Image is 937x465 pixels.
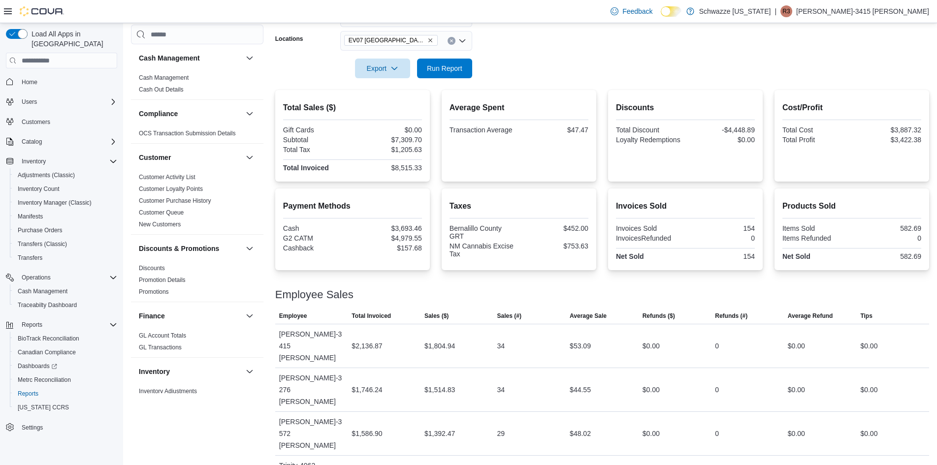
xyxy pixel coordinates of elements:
a: Cash Out Details [139,86,184,93]
span: Transfers [18,254,42,262]
button: Reports [10,387,121,401]
a: GL Transactions [139,344,182,351]
div: Invoices Sold [616,224,683,232]
div: $48.02 [570,428,591,439]
h2: Total Sales ($) [283,102,422,114]
button: Cash Management [139,53,242,63]
span: Dashboards [18,362,57,370]
span: EV07 Paradise Hills [344,35,438,46]
div: $1,205.63 [355,146,422,154]
div: 34 [497,340,505,352]
h3: Finance [139,311,165,321]
div: $1,804.94 [424,340,455,352]
span: Operations [18,272,117,283]
div: 582.69 [854,224,921,232]
div: 0 [687,234,755,242]
span: Traceabilty Dashboard [18,301,77,309]
span: OCS Transaction Submission Details [139,129,236,137]
span: Load All Apps in [GEOGRAPHIC_DATA] [28,29,117,49]
div: Cash Management [131,72,263,99]
a: Canadian Compliance [14,346,80,358]
div: $3,693.46 [355,224,422,232]
div: Cashback [283,244,351,252]
button: Inventory [244,366,256,377]
a: Promotions [139,288,169,295]
span: Customer Loyalty Points [139,185,203,193]
div: Items Refunded [782,234,850,242]
h3: Cash Management [139,53,200,63]
a: Cash Management [139,74,189,81]
a: Feedback [607,1,656,21]
div: $1,586.90 [352,428,382,439]
div: 0 [854,234,921,242]
div: G2 CATM [283,234,351,242]
a: GL Account Totals [139,332,186,339]
a: Settings [18,422,47,434]
span: Users [18,96,117,108]
a: Promotion Details [139,277,186,283]
button: Inventory [139,367,242,376]
span: Run Report [427,63,462,73]
div: Ryan-3415 Langeler [780,5,792,17]
strong: Net Sold [616,252,644,260]
span: Cash Management [14,285,117,297]
button: Users [2,95,121,109]
span: BioTrack Reconciliation [14,333,117,344]
span: Inventory Count [18,185,60,193]
button: Remove EV07 Paradise Hills from selection in this group [427,37,433,43]
div: 154 [687,252,755,260]
span: EV07 [GEOGRAPHIC_DATA] [349,35,425,45]
button: Operations [2,271,121,284]
a: Adjustments (Classic) [14,169,79,181]
div: Compliance [131,127,263,143]
span: Reports [14,388,117,400]
button: Finance [244,310,256,322]
a: Customer Purchase History [139,197,211,204]
div: $753.63 [521,242,588,250]
div: Bernalillo County GRT [450,224,517,240]
div: $0.00 [643,428,660,439]
div: $3,887.32 [854,126,921,134]
div: NM Cannabis Excise Tax [450,242,517,258]
p: [PERSON_NAME]-3415 [PERSON_NAME] [796,5,929,17]
span: Users [22,98,37,106]
a: Cash Management [14,285,71,297]
span: Average Refund [788,312,833,320]
button: Reports [2,318,121,332]
strong: Total Invoiced [283,164,329,172]
button: Users [18,96,41,108]
span: Home [18,75,117,88]
span: Operations [22,274,51,281]
a: Metrc Reconciliation [14,374,75,386]
a: Reports [14,388,42,400]
span: Sales ($) [424,312,449,320]
span: Tips [860,312,872,320]
input: Dark Mode [661,6,681,17]
span: Feedback [622,6,652,16]
button: Transfers (Classic) [10,237,121,251]
div: $0.00 [788,428,805,439]
span: Promotion Details [139,276,186,284]
button: Discounts & Promotions [139,244,242,253]
div: $0.00 [860,384,877,396]
div: $0.00 [643,384,660,396]
button: Adjustments (Classic) [10,168,121,182]
img: Cova [20,6,64,16]
div: $47.47 [521,126,588,134]
span: Canadian Compliance [18,348,76,356]
h3: Discounts & Promotions [139,244,219,253]
span: Reports [18,390,38,398]
div: [PERSON_NAME]-3276 [PERSON_NAME] [275,368,348,411]
span: Inventory Manager (Classic) [18,199,92,207]
span: Reports [18,319,117,331]
span: R3 [782,5,790,17]
div: $8,515.33 [355,164,422,172]
a: Inventory Manager (Classic) [14,197,96,209]
button: Open list of options [458,37,466,45]
div: $1,514.83 [424,384,455,396]
a: Home [18,76,41,88]
span: Refunds (#) [715,312,747,320]
button: Inventory Count [10,182,121,196]
div: Total Tax [283,146,351,154]
h2: Cost/Profit [782,102,921,114]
